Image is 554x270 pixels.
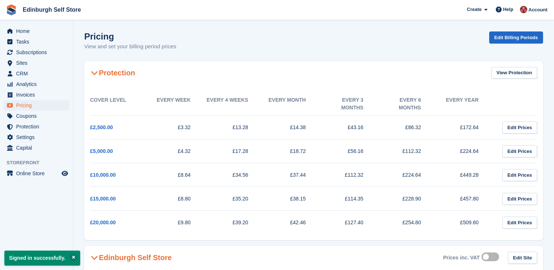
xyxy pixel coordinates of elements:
div: Prices inc. VAT [443,255,480,261]
th: Every 6 months [378,93,435,116]
span: Tasks [16,37,60,47]
span: Sites [16,58,60,68]
a: menu [4,37,69,47]
span: Protection [16,121,60,132]
th: Every week [148,93,205,116]
td: £38.15 [263,187,320,211]
td: £457.80 [436,187,493,211]
a: menu [4,79,69,89]
a: Edinburgh Self Store [20,4,84,16]
td: £127.40 [320,211,378,235]
a: menu [4,100,69,110]
td: £37.44 [263,163,320,187]
th: Cover Level [90,93,148,116]
h1: Pricing [84,31,176,41]
a: Edit Prices [502,145,537,157]
th: Every 4 weeks [205,93,263,116]
h2: Protection [90,68,135,77]
td: £13.28 [205,116,263,139]
a: £10,000.00 [90,172,116,178]
a: £20,000.00 [90,220,116,225]
td: £224.64 [378,163,435,187]
td: £8.64 [148,163,205,187]
h2: Edinburgh Self Store [90,253,172,262]
span: Invoices [16,90,60,100]
span: Storefront [7,159,73,166]
img: stora-icon-8386f47178a22dfd0bd8f6a31ec36ba5ce8667c1dd55bd0f319d3a0aa187defe.svg [6,4,17,15]
td: £172.64 [436,116,493,139]
td: £254.80 [378,211,435,235]
a: Edit Billing Periods [489,31,543,44]
td: £449.28 [436,163,493,187]
a: menu [4,111,69,121]
td: £18.72 [263,139,320,163]
td: £9.80 [148,211,205,235]
a: menu [4,90,69,100]
span: Help [503,6,513,13]
td: £4.32 [148,139,205,163]
a: Edit Prices [502,193,537,205]
a: Edit Prices [502,217,537,229]
p: View and set your billing period prices [84,42,176,51]
a: menu [4,26,69,36]
span: Capital [16,143,60,153]
td: £8.80 [148,187,205,211]
td: £42.46 [263,211,320,235]
span: Create [467,6,482,13]
span: CRM [16,68,60,79]
a: Preview store [60,169,69,178]
span: Subscriptions [16,47,60,57]
img: Lucy Michalec [520,6,527,13]
a: Edit Prices [502,121,537,134]
a: Edit Site [508,252,537,264]
th: Every month [263,93,320,116]
td: £56.16 [320,139,378,163]
span: Online Store [16,168,60,179]
a: Edit Prices [502,169,537,181]
span: Account [528,6,547,14]
span: Settings [16,132,60,142]
span: Coupons [16,111,60,121]
td: £228.90 [378,187,435,211]
th: Every year [436,93,493,116]
p: Signed in successfully. [4,251,80,266]
td: £35.20 [205,187,263,211]
a: menu [4,68,69,79]
a: menu [4,132,69,142]
a: View Protection [491,67,537,79]
td: £39.20 [205,211,263,235]
a: menu [4,143,69,153]
a: £2,500.00 [90,124,113,130]
span: Analytics [16,79,60,89]
a: menu [4,168,69,179]
td: £224.64 [436,139,493,163]
td: £114.35 [320,187,378,211]
a: £5,000.00 [90,148,113,154]
td: £14.38 [263,116,320,139]
span: Home [16,26,60,36]
td: £112.32 [378,139,435,163]
a: £15,000.00 [90,196,116,202]
a: menu [4,47,69,57]
td: £86.32 [378,116,435,139]
td: £34.56 [205,163,263,187]
td: £43.16 [320,116,378,139]
td: £3.32 [148,116,205,139]
span: Pricing [16,100,60,110]
td: £112.32 [320,163,378,187]
a: menu [4,58,69,68]
td: £509.60 [436,211,493,235]
td: £17.28 [205,139,263,163]
th: Every 3 months [320,93,378,116]
a: menu [4,121,69,132]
